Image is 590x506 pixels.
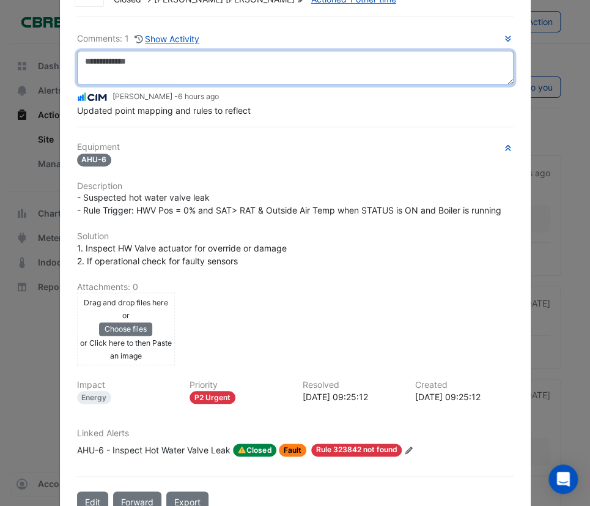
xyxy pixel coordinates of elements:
div: AHU-6 - Inspect Hot Water Valve Leak [77,444,230,457]
span: Updated point mapping and rules to reflect [77,105,251,116]
div: P2 Urgent [190,391,235,404]
h6: Priority [190,380,288,390]
small: Drag and drop files here or [84,298,168,320]
h6: Attachments: 0 [77,282,514,292]
div: Comments: 1 [77,32,201,46]
span: Closed [233,444,277,457]
span: Rule 323842 not found [311,444,402,457]
small: or Click here to then Paste an image [80,338,172,360]
button: Show Activity [134,32,201,46]
span: 1. Inspect HW Valve actuator for override or damage 2. If operational check for faulty sensors [77,243,287,266]
span: Fault [279,444,306,456]
div: [DATE] 09:25:12 [303,390,401,403]
span: - Suspected hot water valve leak - Rule Trigger: HWV Pos = 0% and SAT> RAT & Outside Air Temp whe... [77,192,501,215]
button: Choose files [99,322,152,336]
h6: Impact [77,380,175,390]
h6: Equipment [77,142,514,152]
small: [PERSON_NAME] - [112,91,219,102]
fa-icon: Edit Linked Alerts [404,446,413,455]
span: AHU-6 [77,154,112,166]
h6: Resolved [303,380,401,390]
div: Energy [77,391,112,404]
img: CIM [77,91,108,104]
div: Open Intercom Messenger [548,464,578,494]
h6: Solution [77,231,514,242]
h6: Created [415,380,514,390]
div: [DATE] 09:25:12 [415,390,514,403]
h6: Linked Alerts [77,428,514,439]
span: 2025-08-20 09:25:12 [178,92,219,101]
h6: Description [77,181,514,192]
